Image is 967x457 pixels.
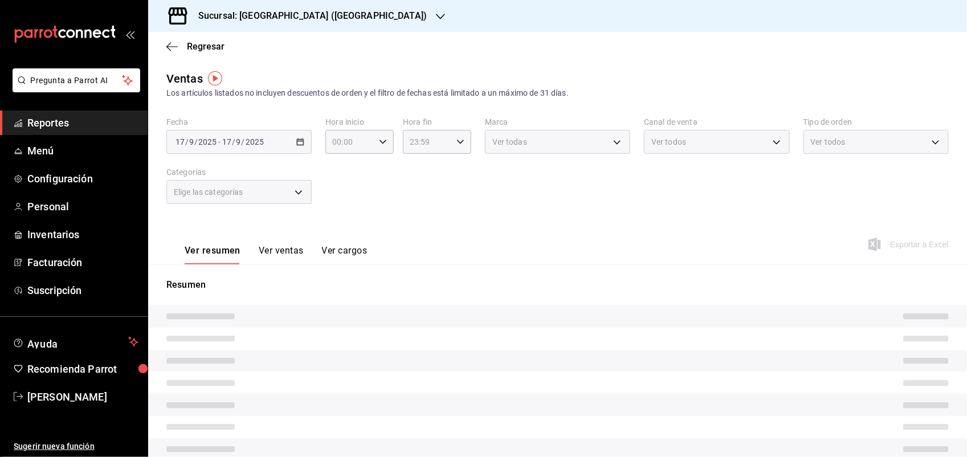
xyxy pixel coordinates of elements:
div: Ventas [166,70,203,87]
span: - [218,137,221,146]
input: ---- [198,137,217,146]
button: Regresar [166,41,225,52]
span: / [185,137,189,146]
label: Categorías [166,169,312,177]
span: Ver todos [651,136,686,148]
button: open_drawer_menu [125,30,134,39]
span: Reportes [27,115,138,130]
input: ---- [245,137,264,146]
button: Ver ventas [259,245,304,264]
span: / [242,137,245,146]
span: [PERSON_NAME] [27,389,138,405]
div: navigation tabs [185,245,367,264]
span: Pregunta a Parrot AI [31,75,123,87]
span: Sugerir nueva función [14,440,138,452]
span: Suscripción [27,283,138,298]
span: Ayuda [27,335,124,349]
input: -- [236,137,242,146]
span: Facturación [27,255,138,270]
span: / [232,137,235,146]
img: Tooltip marker [208,71,222,85]
span: Regresar [187,41,225,52]
label: Fecha [166,119,312,127]
input: -- [175,137,185,146]
button: Ver resumen [185,245,240,264]
a: Pregunta a Parrot AI [8,83,140,95]
div: Los artículos listados no incluyen descuentos de orden y el filtro de fechas está limitado a un m... [166,87,949,99]
span: Ver todos [811,136,846,148]
span: Elige las categorías [174,186,243,198]
span: Menú [27,143,138,158]
input: -- [189,137,194,146]
label: Canal de venta [644,119,789,127]
button: Ver cargos [322,245,368,264]
span: Ver todas [492,136,527,148]
span: Personal [27,199,138,214]
label: Marca [485,119,630,127]
span: Inventarios [27,227,138,242]
label: Hora inicio [325,119,394,127]
h3: Sucursal: [GEOGRAPHIC_DATA] ([GEOGRAPHIC_DATA]) [189,9,427,23]
button: Pregunta a Parrot AI [13,68,140,92]
label: Hora fin [403,119,471,127]
span: Configuración [27,171,138,186]
span: / [194,137,198,146]
input: -- [222,137,232,146]
span: Recomienda Parrot [27,361,138,377]
p: Resumen [166,278,949,292]
label: Tipo de orden [803,119,949,127]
